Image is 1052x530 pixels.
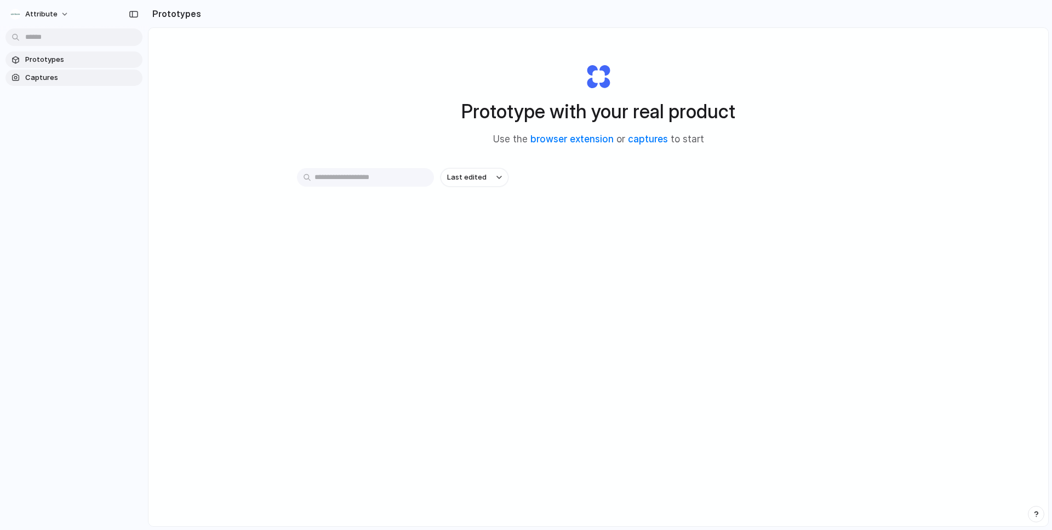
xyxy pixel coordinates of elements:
a: Captures [5,70,142,86]
a: Prototypes [5,51,142,68]
span: Last edited [447,172,487,183]
h2: Prototypes [148,7,201,20]
button: Last edited [441,168,508,187]
a: browser extension [530,134,614,145]
span: Captures [25,72,138,83]
span: Attribute [25,9,58,20]
span: Use the or to start [493,132,704,147]
h1: Prototype with your real product [461,97,735,126]
span: Prototypes [25,54,138,65]
button: Attribute [5,5,75,23]
a: captures [628,134,668,145]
